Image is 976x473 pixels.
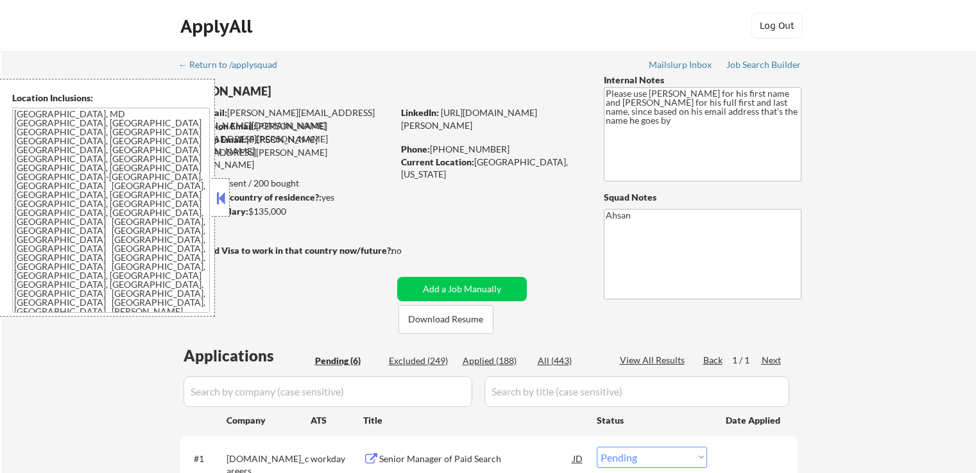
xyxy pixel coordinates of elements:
div: $135,000 [179,205,393,218]
div: Squad Notes [604,191,801,204]
div: no [391,244,428,257]
div: workday [311,452,363,465]
div: [PERSON_NAME][EMAIL_ADDRESS][PERSON_NAME][DOMAIN_NAME] [180,120,393,158]
div: Date Applied [726,414,782,427]
div: Excluded (249) [389,354,453,367]
div: #1 [194,452,216,465]
div: [GEOGRAPHIC_DATA], [US_STATE] [401,156,583,181]
div: ApplyAll [180,15,256,37]
div: ATS [311,414,363,427]
a: ← Return to /applysquad [178,60,289,72]
div: Applications [184,348,311,363]
div: Next [762,354,782,367]
strong: Can work in country of residence?: [179,192,321,203]
div: Status [597,408,707,431]
a: Mailslurp Inbox [649,60,713,72]
div: Job Search Builder [726,60,801,69]
div: JD [572,447,585,470]
div: Senior Manager of Paid Search [379,452,573,465]
div: Applied (188) [463,354,527,367]
div: View All Results [620,354,689,367]
button: Add a Job Manually [397,277,527,301]
a: [URL][DOMAIN_NAME][PERSON_NAME] [401,107,537,131]
div: yes [179,191,389,204]
div: Mailslurp Inbox [649,60,713,69]
div: [PHONE_NUMBER] [401,143,583,156]
div: ← Return to /applysquad [178,60,289,69]
div: Title [363,414,585,427]
div: [PERSON_NAME][EMAIL_ADDRESS][PERSON_NAME][DOMAIN_NAME] [180,133,393,171]
strong: Will need Visa to work in that country now/future?: [180,245,393,256]
a: Job Search Builder [726,60,801,72]
strong: Phone: [401,144,430,154]
input: Search by company (case sensitive) [184,376,472,407]
input: Search by title (case sensitive) [484,376,789,407]
div: All (443) [538,354,602,367]
div: 188 sent / 200 bought [179,177,393,190]
div: Internal Notes [604,74,801,87]
strong: Current Location: [401,156,474,167]
div: Location Inclusions: [12,92,210,104]
div: [PERSON_NAME][EMAIL_ADDRESS][PERSON_NAME][DOMAIN_NAME] [180,106,393,131]
div: Pending (6) [315,354,379,367]
div: Back [703,354,724,367]
div: Company [227,414,311,427]
strong: LinkedIn: [401,107,439,118]
div: [PERSON_NAME] [180,83,443,99]
div: 1 / 1 [732,354,762,367]
button: Log Out [751,13,803,38]
button: Download Resume [398,305,493,334]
